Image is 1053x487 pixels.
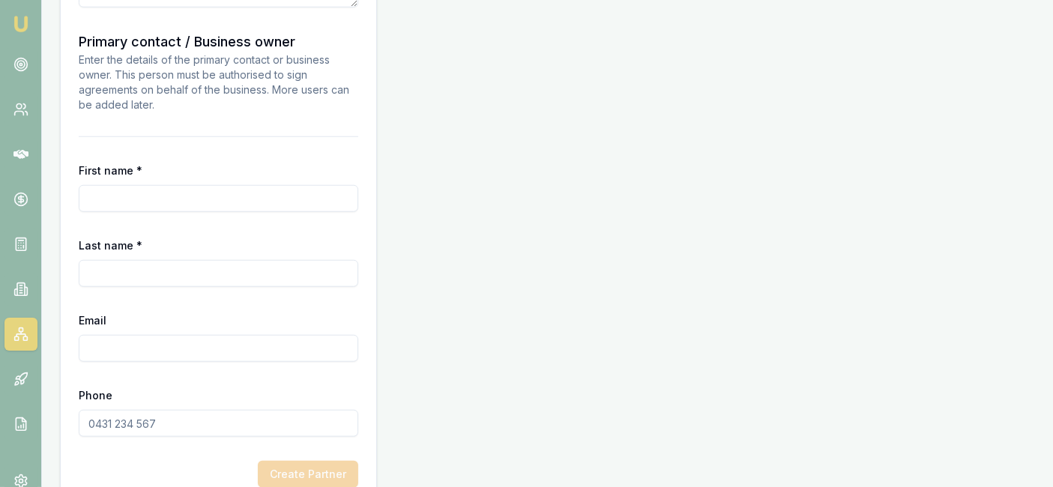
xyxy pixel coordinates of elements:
[79,239,142,252] label: Last name *
[79,389,112,402] label: Phone
[79,31,358,52] h3: Primary contact / Business owner
[79,52,358,112] p: Enter the details of the primary contact or business owner. This person must be authorised to sig...
[79,410,358,437] input: 0431 234 567
[79,164,142,177] label: First name *
[12,15,30,33] img: emu-icon-u.png
[79,314,106,327] label: Email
